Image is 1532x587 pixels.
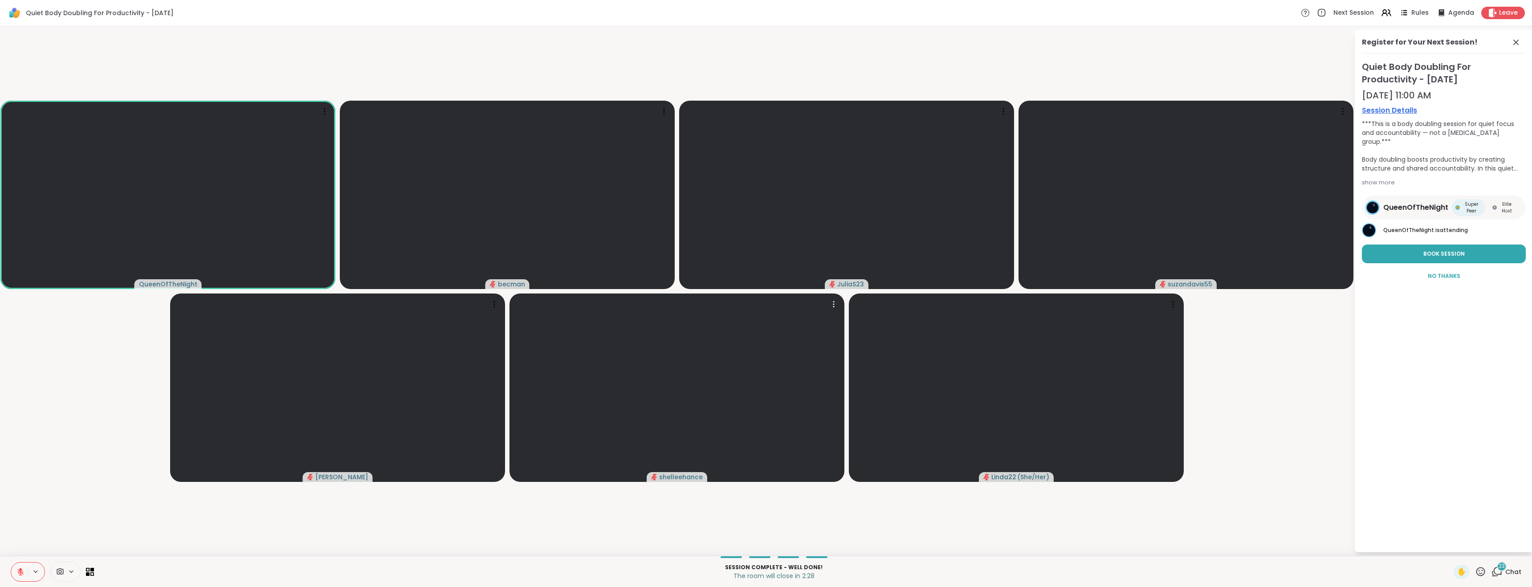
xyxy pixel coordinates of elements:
[1362,119,1526,173] div: ***This is a body doubling session for quiet focus and accountability — not a [MEDICAL_DATA] grou...
[26,8,174,17] span: Quiet Body Doubling For Productivity - [DATE]
[1333,8,1374,17] span: Next Session
[1362,61,1526,86] span: Quiet Body Doubling For Productivity - [DATE]
[1168,280,1212,289] span: suzandavis55
[99,563,1448,571] p: Session Complete - well done!
[315,473,368,481] span: [PERSON_NAME]
[659,473,703,481] span: shelleehance
[1499,8,1518,17] span: Leave
[1362,196,1526,220] a: QueenOfTheNightQueenOfTheNightSuper PeerSuper PeerElite HostElite Host
[498,280,525,289] span: becman
[1455,205,1460,210] img: Super Peer
[1160,281,1166,287] span: audio-muted
[1362,178,1526,187] div: show more
[1462,201,1482,214] span: Super Peer
[99,571,1448,580] p: The room will close in 2:28
[1362,267,1526,285] button: No Thanks
[1362,105,1526,116] a: Session Details
[837,280,864,289] span: JuliaS23
[1411,8,1429,17] span: Rules
[1448,8,1474,17] span: Agenda
[490,281,496,287] span: audio-muted
[651,474,657,480] span: audio-muted
[829,281,835,287] span: audio-muted
[307,474,314,480] span: audio-muted
[1383,226,1434,234] span: QueenOfTheNight
[1363,224,1375,236] img: QueenOfTheNight
[1423,250,1465,258] span: Book Session
[1362,245,1526,263] button: Book Session
[1362,37,1478,48] div: Register for Your Next Session!
[1499,563,1505,570] span: 23
[1428,272,1460,280] span: No Thanks
[991,473,1016,481] span: Linda22
[1499,201,1515,214] span: Elite Host
[1383,226,1526,234] p: is attending
[983,474,990,480] span: audio-muted
[1362,89,1526,102] div: [DATE] 11:00 AM
[1017,473,1049,481] span: ( She/Her )
[1367,202,1378,213] img: QueenOfTheNight
[7,5,22,20] img: ShareWell Logomark
[1383,202,1448,213] span: QueenOfTheNight
[139,280,197,289] span: QueenOfTheNight
[1492,205,1497,210] img: Elite Host
[1505,567,1521,576] span: Chat
[1457,567,1466,577] span: ✋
